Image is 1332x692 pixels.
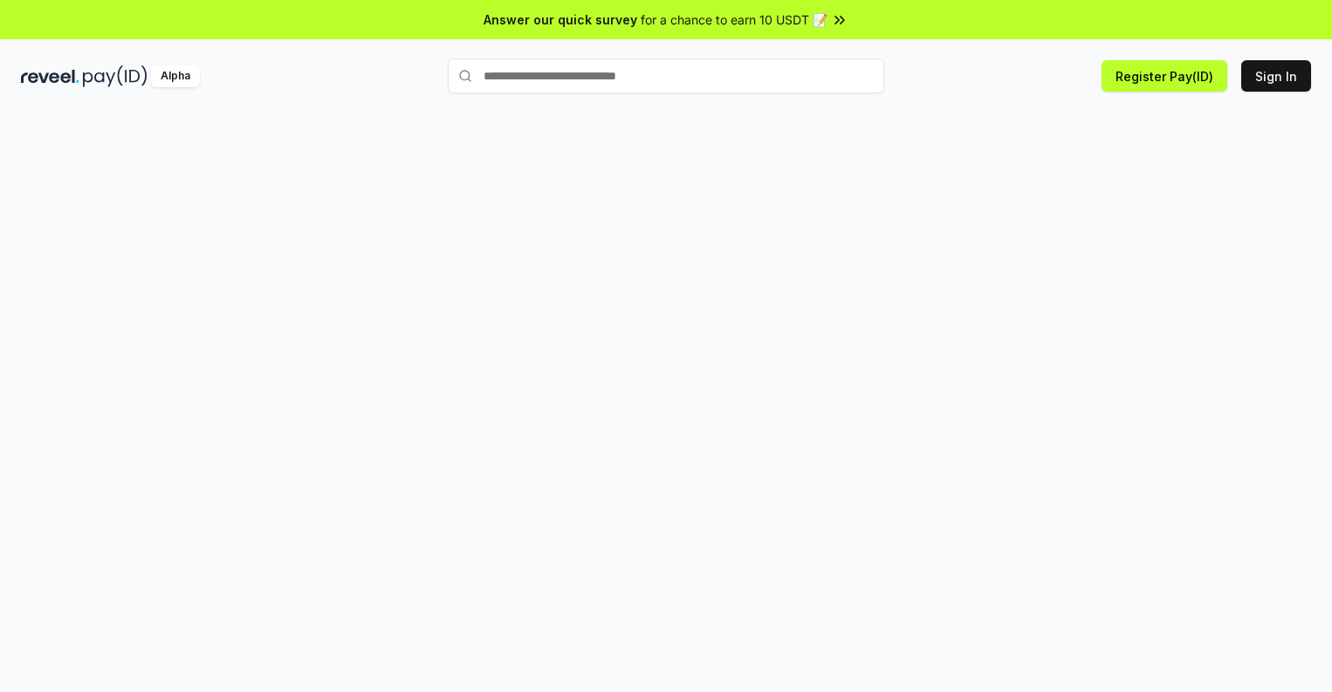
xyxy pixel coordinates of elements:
[641,10,827,29] span: for a chance to earn 10 USDT 📝
[1102,60,1227,92] button: Register Pay(ID)
[83,65,148,87] img: pay_id
[1241,60,1311,92] button: Sign In
[21,65,79,87] img: reveel_dark
[151,65,200,87] div: Alpha
[484,10,637,29] span: Answer our quick survey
